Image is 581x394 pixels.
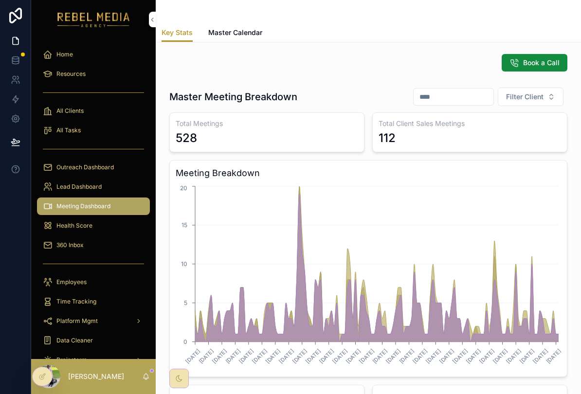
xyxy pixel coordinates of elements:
[184,299,187,306] tspan: 5
[37,65,150,83] a: Resources
[237,347,255,365] text: [DATE]
[37,159,150,176] a: Outreach Dashboard
[37,312,150,330] a: Platform Mgmt
[498,88,563,106] button: Select Button
[68,372,124,381] p: [PERSON_NAME]
[176,130,197,146] div: 528
[398,347,416,365] text: [DATE]
[305,347,322,365] text: [DATE]
[208,28,262,37] span: Master Calendar
[318,347,335,365] text: [DATE]
[37,102,150,120] a: All Clients
[198,347,215,365] text: [DATE]
[37,217,150,234] a: Health Score
[438,347,455,365] text: [DATE]
[56,183,102,191] span: Lead Dashboard
[56,202,110,210] span: Meeting Dashboard
[56,241,84,249] span: 360 Inbox
[56,298,96,305] span: Time Tracking
[56,222,92,230] span: Health Score
[180,184,187,192] tspan: 20
[37,273,150,291] a: Employees
[56,356,87,364] span: Brainstorm
[37,293,150,310] a: Time Tracking
[162,28,193,37] span: Key Stats
[411,347,429,365] text: [DATE]
[183,338,187,345] tspan: 0
[224,347,242,365] text: [DATE]
[452,347,469,365] text: [DATE]
[208,24,262,43] a: Master Calendar
[37,351,150,369] a: Brainstorm
[345,347,362,365] text: [DATE]
[518,347,536,365] text: [DATE]
[184,347,201,365] text: [DATE]
[37,332,150,349] a: Data Cleaner
[531,347,549,365] text: [DATE]
[56,278,87,286] span: Employees
[379,119,561,128] h3: Total Client Sales Meetings
[37,178,150,196] a: Lead Dashboard
[176,119,358,128] h3: Total Meetings
[358,347,375,365] text: [DATE]
[57,12,130,27] img: App logo
[465,347,482,365] text: [DATE]
[169,90,297,104] h1: Master Meeting Breakdown
[379,130,396,146] div: 112
[425,347,442,365] text: [DATE]
[506,92,544,102] span: Filter Client
[264,347,282,365] text: [DATE]
[37,122,150,139] a: All Tasks
[384,347,402,365] text: [DATE]
[278,347,295,365] text: [DATE]
[211,347,228,365] text: [DATE]
[176,166,561,180] h3: Meeting Breakdown
[505,347,522,365] text: [DATE]
[56,163,114,171] span: Outreach Dashboard
[37,236,150,254] a: 360 Inbox
[478,347,496,365] text: [DATE]
[291,347,309,365] text: [DATE]
[176,184,561,371] div: chart
[523,58,560,68] span: Book a Call
[371,347,389,365] text: [DATE]
[545,347,563,365] text: [DATE]
[181,260,187,268] tspan: 10
[37,46,150,63] a: Home
[162,24,193,42] a: Key Stats
[331,347,348,365] text: [DATE]
[56,107,84,115] span: All Clients
[56,337,93,344] span: Data Cleaner
[37,197,150,215] a: Meeting Dashboard
[56,70,86,78] span: Resources
[182,221,187,229] tspan: 15
[56,51,73,58] span: Home
[251,347,269,365] text: [DATE]
[502,54,567,72] button: Book a Call
[31,39,156,359] div: scrollable content
[56,317,98,325] span: Platform Mgmt
[491,347,509,365] text: [DATE]
[56,126,81,134] span: All Tasks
